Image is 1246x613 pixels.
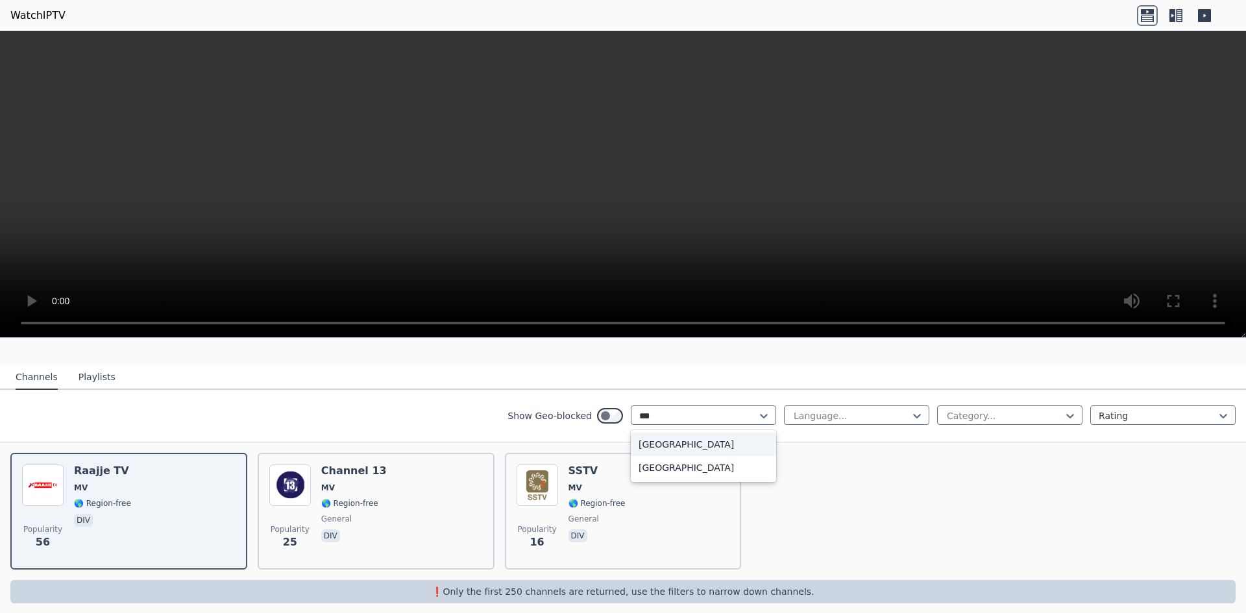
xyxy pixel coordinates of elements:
span: Popularity [23,524,62,535]
span: 16 [530,535,544,550]
span: MV [321,483,335,493]
span: 🌎 Region-free [321,498,378,509]
span: MV [74,483,88,493]
span: general [321,514,352,524]
p: div [321,529,340,542]
a: WatchIPTV [10,8,66,23]
h6: Channel 13 [321,464,387,477]
p: ❗️Only the first 250 channels are returned, use the filters to narrow down channels. [16,585,1230,598]
p: div [74,514,93,527]
label: Show Geo-blocked [507,409,592,422]
div: [GEOGRAPHIC_DATA] [631,433,776,456]
span: 25 [283,535,297,550]
div: [GEOGRAPHIC_DATA] [631,456,776,479]
button: Channels [16,365,58,390]
span: MV [568,483,582,493]
span: general [568,514,599,524]
button: Playlists [79,365,116,390]
img: Channel 13 [269,464,311,506]
span: Popularity [518,524,557,535]
h6: SSTV [568,464,626,477]
span: 🌎 Region-free [568,498,626,509]
img: Raajje TV [22,464,64,506]
span: 56 [36,535,50,550]
h6: Raajje TV [74,464,131,477]
img: SSTV [517,464,558,506]
p: div [568,529,587,542]
span: 🌎 Region-free [74,498,131,509]
span: Popularity [271,524,310,535]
